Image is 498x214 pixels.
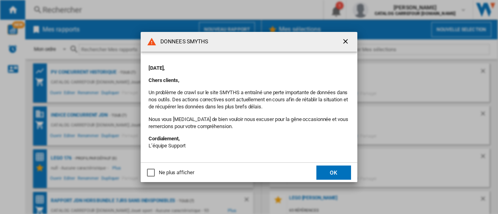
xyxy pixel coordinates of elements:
[149,116,349,130] p: Nous vous [MEDICAL_DATA] de bien vouloir nous excuser pour la gêne occasionnée et vous remercions...
[147,169,194,177] md-checkbox: Ne plus afficher
[149,65,165,71] strong: [DATE],
[149,77,179,83] strong: Chers clients,
[149,89,349,111] p: Un problème de crawl sur le site SMYTHS a entraîné une perte importante de données dans nos outil...
[156,38,208,46] h4: DONNEES SMYTHS
[316,166,351,180] button: OK
[149,135,349,149] p: L’équipe Support
[149,136,180,141] strong: Cordialement,
[159,169,194,176] div: Ne plus afficher
[342,37,351,47] ng-md-icon: getI18NText('BUTTONS.CLOSE_DIALOG')
[338,34,354,50] button: getI18NText('BUTTONS.CLOSE_DIALOG')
